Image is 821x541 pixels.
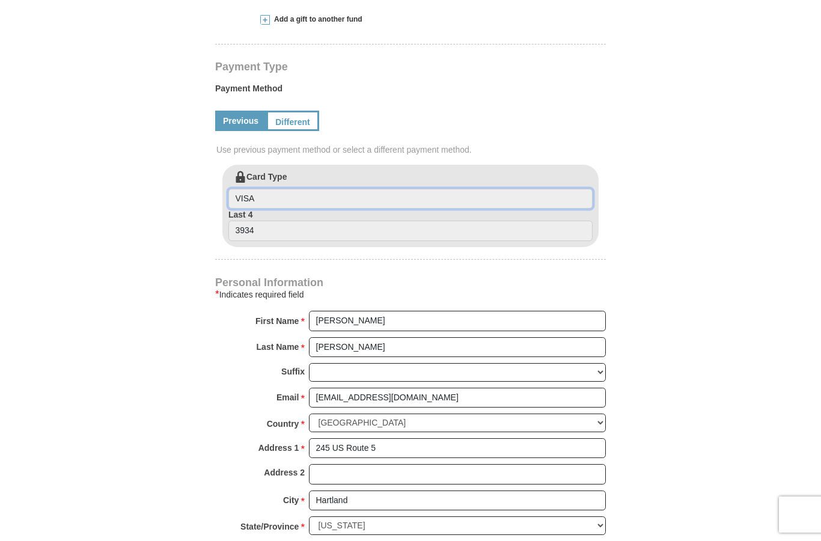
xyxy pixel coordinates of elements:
[215,111,266,131] a: Previous
[264,464,305,481] strong: Address 2
[240,518,299,535] strong: State/Province
[258,439,299,456] strong: Address 1
[228,221,593,241] input: Last 4
[255,313,299,329] strong: First Name
[276,389,299,406] strong: Email
[283,492,299,509] strong: City
[216,144,607,156] span: Use previous payment method or select a different payment method.
[228,189,593,209] input: Card Type
[215,287,606,302] div: Indicates required field
[228,171,593,209] label: Card Type
[281,363,305,380] strong: Suffix
[215,278,606,287] h4: Personal Information
[215,62,606,72] h4: Payment Type
[257,338,299,355] strong: Last Name
[228,209,593,241] label: Last 4
[267,415,299,432] strong: Country
[270,14,362,25] span: Add a gift to another fund
[266,111,319,131] a: Different
[215,82,606,100] label: Payment Method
